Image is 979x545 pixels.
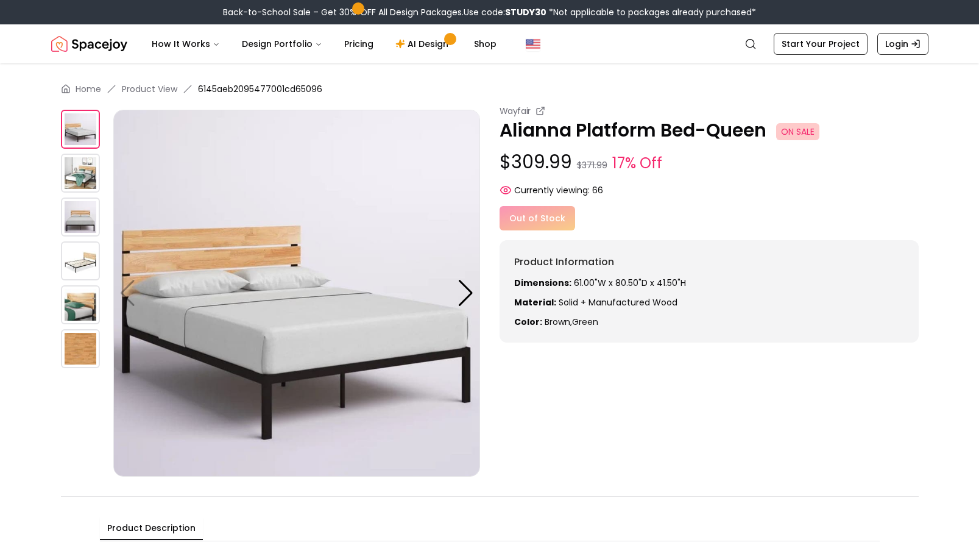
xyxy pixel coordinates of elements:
p: $309.99 [500,151,919,174]
img: Spacejoy Logo [51,32,127,56]
small: $371.99 [577,159,607,171]
span: brown , [545,316,572,328]
img: United States [526,37,540,51]
strong: Dimensions: [514,277,571,289]
img: https://storage.googleapis.com/spacejoy-main/assets/6145aeb2095477001cd65096/product_4_mo83m29apfh [61,285,100,324]
span: Use code: [464,6,546,18]
nav: breadcrumb [61,83,919,95]
img: https://storage.googleapis.com/spacejoy-main/assets/6145aeb2095477001cd65096/product_3_l0eop6poce7 [61,241,100,280]
span: ON SALE [776,123,819,140]
strong: Color: [514,316,542,328]
div: Back-to-School Sale – Get 30% OFF All Design Packages. [223,6,756,18]
img: https://storage.googleapis.com/spacejoy-main/assets/6145aeb2095477001cd65096/product_0_nm489d8ap39 [113,110,480,477]
button: Product Description [100,517,203,540]
span: 6145aeb2095477001cd65096 [198,83,322,95]
a: Spacejoy [51,32,127,56]
small: Wayfair [500,105,531,117]
button: How It Works [142,32,230,56]
a: Shop [464,32,506,56]
img: https://storage.googleapis.com/spacejoy-main/assets/6145aeb2095477001cd65096/product_2_2o60an0kl45e [61,198,100,237]
a: AI Design [386,32,462,56]
nav: Main [142,32,506,56]
button: Design Portfolio [232,32,332,56]
h6: Product Information [514,255,904,269]
p: Alianna Platform Bed-Queen [500,119,919,141]
a: Home [76,83,101,95]
a: Login [877,33,928,55]
b: STUDY30 [505,6,546,18]
span: green [572,316,598,328]
span: Solid + Manufactured Wood [559,296,677,308]
p: 61.00"W x 80.50"D x 41.50"H [514,277,904,289]
span: 66 [592,184,603,196]
img: https://storage.googleapis.com/spacejoy-main/assets/6145aeb2095477001cd65096/product_0_nm489d8ap39 [61,110,100,149]
span: Currently viewing: [514,184,590,196]
span: *Not applicable to packages already purchased* [546,6,756,18]
a: Pricing [334,32,383,56]
li: Product View [122,83,177,95]
img: https://storage.googleapis.com/spacejoy-main/assets/6145aeb2095477001cd65096/product_5_5g633aj05612 [61,329,100,368]
strong: Material: [514,296,556,308]
img: https://storage.googleapis.com/spacejoy-main/assets/6145aeb2095477001cd65096/product_1_j9ic3l10m1if [61,154,100,193]
nav: Global [51,24,928,63]
small: 17% Off [612,152,662,174]
a: Start Your Project [774,33,868,55]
